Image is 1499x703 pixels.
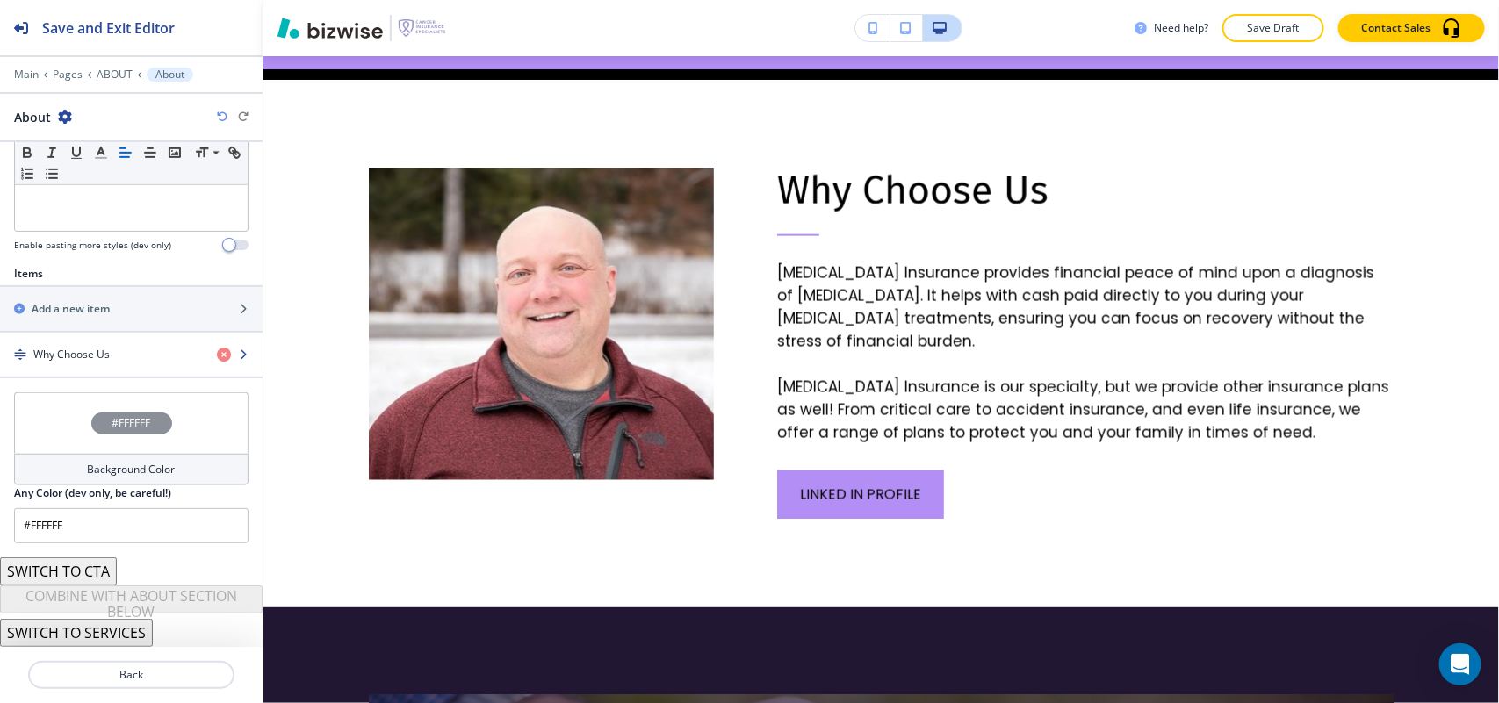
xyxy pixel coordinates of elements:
button: Main [14,68,39,81]
img: 0e841db53ebd2a70415c5c63171eb6d8.webp [369,168,714,480]
button: Contact Sales [1338,14,1485,42]
h2: Items [14,266,43,282]
h4: Enable pasting more styles (dev only) [14,239,171,252]
div: Open Intercom Messenger [1439,643,1481,685]
img: Bizwise Logo [277,18,383,39]
p: Save Draft [1245,20,1301,36]
h4: Background Color [88,462,176,477]
button: Save Draft [1222,14,1324,42]
button: #FFFFFFBackground Color [14,392,249,485]
img: Drag [14,348,26,361]
button: Pages [53,68,83,81]
h3: Need help? [1154,20,1208,36]
h2: Save and Exit Editor [42,18,175,39]
p: Why Choose Us [777,168,1394,214]
button: About [147,68,193,82]
h2: Add a new item [32,301,110,317]
span: linked in profile [800,484,921,506]
p: About [155,68,184,81]
h2: Any Color (dev only, be careful!) [14,485,171,501]
a: linked in profile [777,470,944,520]
p: [MEDICAL_DATA] Insurance provides financial peace of mind upon a diagnosis of [MEDICAL_DATA]. It ... [777,262,1394,353]
h4: #FFFFFF [112,415,151,431]
img: Your Logo [399,19,446,38]
button: ABOUT [97,68,133,81]
p: Contact Sales [1361,20,1431,36]
p: Back [30,667,233,683]
button: Back [28,661,234,689]
h2: About [14,108,51,126]
p: [MEDICAL_DATA] Insurance is our specialty, but we provide other insurance plans as well! From cri... [777,376,1394,444]
h4: Why Choose Us [33,347,110,362]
